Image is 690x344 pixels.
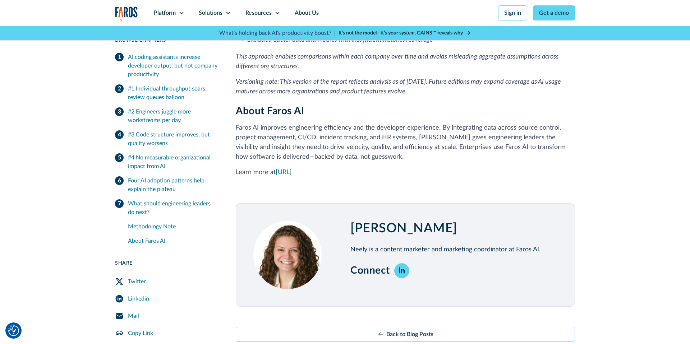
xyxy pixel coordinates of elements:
[498,5,527,20] a: Sign in
[8,325,19,336] button: Cookie Settings
[236,54,558,70] em: This approach enables comparisons within each company over time and avoids misleading aggregate a...
[339,29,471,37] a: It’s not the model—it’s your system. GAINS™ reveals why
[128,294,149,303] div: Linkedin
[115,150,218,173] a: #4 No measurable organizational impact from AI
[115,260,218,267] div: Share
[115,173,218,196] a: Four AI adoption patterns help explain the plateau
[128,237,218,245] div: About Faros AI
[128,176,218,194] div: Four AI adoption patterns help explain the plateau
[128,277,146,286] div: Twitter
[128,312,139,320] div: Mail
[386,330,433,339] div: Back to Blog Posts
[236,168,575,177] p: Learn more at
[245,9,272,17] div: Resources
[115,196,218,219] a: What should engineering leaders do next?
[128,153,218,171] div: #4 No measurable organizational impact from AI
[253,221,322,289] img: Neely Dunlap
[236,123,575,162] p: Faros AI improves engineering efficiency and the developer experience. By integrating data across...
[115,50,218,82] a: AI coding assistants increase developer output, but not company productivity
[128,130,218,148] div: #3 Code structure improves, but quality worsens
[128,234,218,248] a: About Faros AI
[276,169,292,176] a: [URL]
[350,245,540,255] p: Neely is a content marketer and marketing coordinator at Faros AI.
[350,265,390,277] div: Connect
[533,5,575,20] a: Get a demo
[236,79,561,95] em: Versioning note: This version of the report reflects analysis as of [DATE]. Future editions may e...
[236,105,575,117] h3: About Faros AI
[154,9,176,17] div: Platform
[128,199,218,217] div: What should engineering leaders do next?
[199,9,222,17] div: Solutions
[128,329,153,338] div: Copy Link
[115,127,218,150] a: #3 Code structure improves, but quality worsens
[115,325,218,342] a: Copy Link
[115,6,138,21] img: Logo of the analytics and reporting company Faros.
[219,29,336,37] p: What's holding back AI's productivity boost? |
[115,290,218,307] a: LinkedIn Share
[350,221,540,236] h2: [PERSON_NAME]
[128,219,218,234] a: Methodology Note
[8,325,19,336] img: Revisit consent button
[115,6,138,21] a: home
[128,222,218,231] div: Methodology Note
[128,84,218,102] div: #1 Individual throughput soars, review queues balloon
[128,53,218,79] div: AI coding assistants increase developer output, but not company productivity
[128,107,218,125] div: #2 Engineers juggle more workstreams per day
[339,31,463,36] strong: It’s not the model—it’s your system. GAINS™ reveals why
[115,307,218,325] a: Mail Share
[115,104,218,127] a: #2 Engineers juggle more workstreams per day
[236,327,575,342] a: Back to Blog Posts
[115,82,218,104] a: #1 Individual throughput soars, review queues balloon
[115,273,218,290] a: Twitter Share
